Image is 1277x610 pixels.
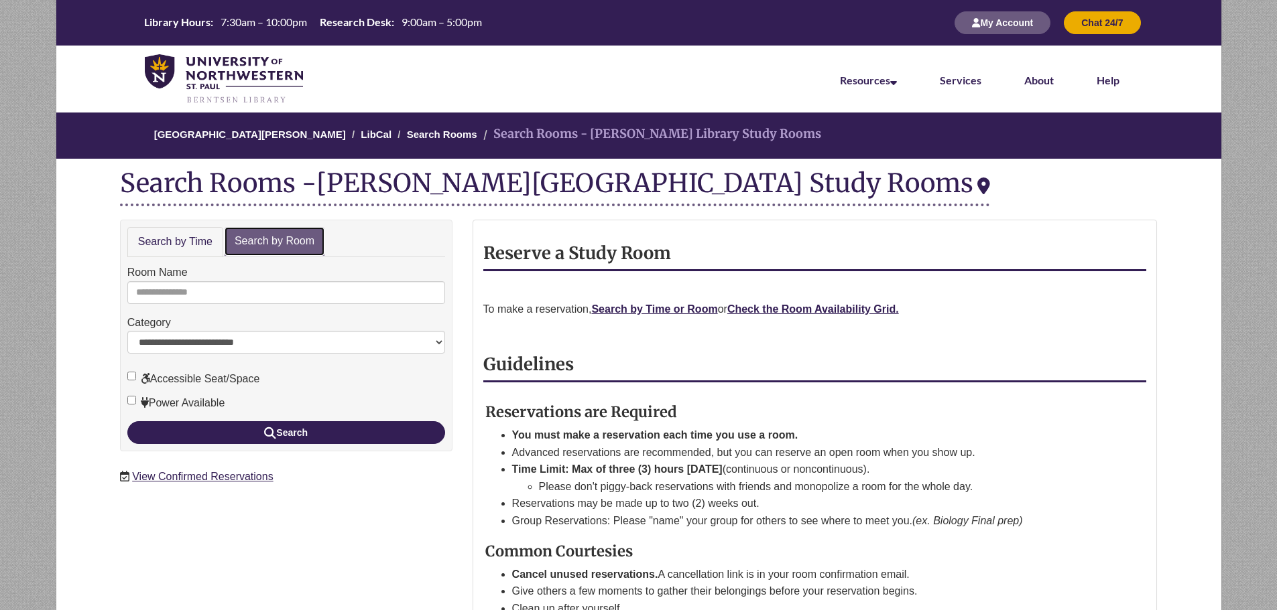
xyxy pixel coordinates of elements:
a: Hours Today [139,15,487,31]
a: [GEOGRAPHIC_DATA][PERSON_NAME] [154,129,346,140]
li: Group Reservations: Please "name" your group for others to see where to meet you. [512,512,1115,530]
li: A cancellation link is in your room confirmation email. [512,566,1115,583]
li: Reservations may be made up to two (2) weeks out. [512,495,1115,512]
strong: Cancel unused reservations. [512,568,658,580]
a: Check the Room Availability Grid. [727,303,899,315]
span: 9:00am – 5:00pm [402,15,482,28]
strong: You must make a reservation each time you use a room. [512,429,798,441]
button: My Account [955,11,1050,34]
a: Services [940,74,981,86]
strong: Guidelines [483,354,574,375]
a: View Confirmed Reservations [132,471,273,482]
div: [PERSON_NAME][GEOGRAPHIC_DATA] Study Rooms [316,167,990,199]
strong: Time Limit: Max of three (3) hours [DATE] [512,463,723,475]
li: (continuous or noncontinuous). [512,461,1115,495]
a: Search by Time [127,227,223,257]
button: Chat 24/7 [1064,11,1140,34]
th: Research Desk: [314,15,396,29]
input: Power Available [127,396,136,404]
strong: Reserve a Study Room [483,242,671,264]
strong: Common Courtesies [485,542,633,560]
span: 7:30am – 10:00pm [221,15,307,28]
input: Accessible Seat/Space [127,372,136,380]
a: Search Rooms [407,129,477,140]
em: (ex. Biology Final prep) [912,515,1023,526]
button: Search [127,421,445,444]
a: My Account [955,17,1050,28]
li: Advanced reservations are recommended, but you can reserve an open room when you show up. [512,444,1115,461]
label: Room Name [127,264,188,281]
a: Chat 24/7 [1064,17,1140,28]
img: UNWSP Library Logo [145,54,304,104]
nav: Breadcrumb [26,112,1251,159]
a: Help [1097,74,1119,86]
div: Search Rooms - [120,169,990,206]
li: Please don't piggy-back reservations with friends and monopolize a room for the whole day. [539,478,1115,495]
table: Hours Today [139,15,487,29]
p: To make a reservation, or [483,301,1147,318]
th: Library Hours: [139,15,215,29]
a: Search by Room [225,227,324,256]
label: Power Available [127,394,225,412]
a: Search by Time or Room [591,303,717,315]
a: Resources [840,74,897,86]
li: Search Rooms - [PERSON_NAME] Library Study Rooms [480,125,821,144]
a: About [1024,74,1054,86]
strong: Reservations are Required [485,402,677,421]
a: LibCal [361,129,391,140]
li: Give others a few moments to gather their belongings before your reservation begins. [512,583,1115,600]
label: Category [127,314,171,331]
label: Accessible Seat/Space [127,370,260,388]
